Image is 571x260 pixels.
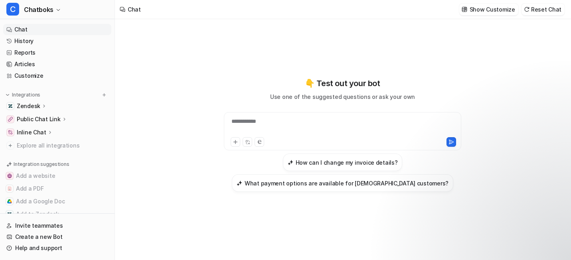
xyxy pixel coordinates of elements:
[3,47,111,58] a: Reports
[3,91,43,99] button: Integrations
[3,242,111,254] a: Help and support
[3,70,111,81] a: Customize
[8,130,13,135] img: Inline Chat
[6,142,14,150] img: explore all integrations
[232,174,453,192] button: What payment options are available for US customers?What payment options are available for [DEMOG...
[8,117,13,122] img: Public Chat Link
[17,139,108,152] span: Explore all integrations
[12,92,40,98] p: Integrations
[7,212,12,217] img: Add to Zendesk
[3,169,111,182] button: Add a websiteAdd a website
[101,92,107,98] img: menu_add.svg
[14,161,69,168] p: Integration suggestions
[283,154,403,171] button: How can I change my invoice details?How can I change my invoice details?
[24,4,53,15] span: Chatboks
[7,173,12,178] img: Add a website
[7,199,12,204] img: Add a Google Doc
[17,115,61,123] p: Public Chat Link
[8,104,13,108] img: Zendesk
[3,182,111,195] button: Add a PDFAdd a PDF
[3,195,111,208] button: Add a Google DocAdd a Google Doc
[3,35,111,47] a: History
[3,208,111,221] button: Add to ZendeskAdd to Zendesk
[296,158,398,167] h3: How can I change my invoice details?
[3,140,111,151] a: Explore all integrations
[6,3,19,16] span: C
[3,231,111,242] a: Create a new Bot
[245,179,449,187] h3: What payment options are available for [DEMOGRAPHIC_DATA] customers?
[462,6,467,12] img: customize
[288,160,293,165] img: How can I change my invoice details?
[270,93,415,101] p: Use one of the suggested questions or ask your own
[470,5,515,14] p: Show Customize
[5,92,10,98] img: expand menu
[3,220,111,231] a: Invite teammates
[3,24,111,35] a: Chat
[237,180,242,186] img: What payment options are available for US customers?
[17,128,46,136] p: Inline Chat
[522,4,565,15] button: Reset Chat
[524,6,530,12] img: reset
[3,59,111,70] a: Articles
[7,186,12,191] img: Add a PDF
[128,5,141,14] div: Chat
[17,102,40,110] p: Zendesk
[459,4,518,15] button: Show Customize
[305,77,380,89] p: 👇 Test out your bot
